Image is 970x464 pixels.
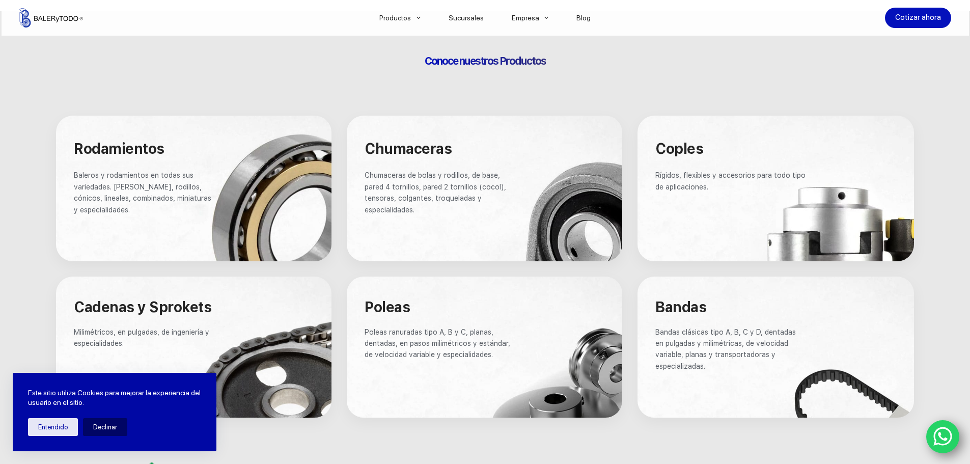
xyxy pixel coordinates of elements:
button: Entendido [28,418,78,436]
span: Chumaceras de bolas y rodillos, de base, pared 4 tornillos, pared 2 tornillos (cocol), tensoras, ... [365,171,508,213]
span: Rígidos, flexibles y accesorios para todo tipo de aplicaciones. [655,171,808,190]
span: Cadenas y Sprokets [74,298,211,316]
a: WhatsApp [926,420,960,454]
span: Baleros y rodamientos en todas sus variedades. [PERSON_NAME], rodillos, cónicos, lineales, combin... [74,171,213,213]
span: Poleas [365,298,410,316]
button: Declinar [83,418,127,436]
a: Cotizar ahora [885,8,951,28]
span: Chumaceras [365,140,452,157]
span: Bandas clásicas tipo A, B, C y D, dentadas en pulgadas y milimétricas, de velocidad variable, pla... [655,328,798,370]
span: Poleas ranuradas tipo A, B y C, planas, dentadas, en pasos milimétricos y estándar, de velocidad ... [365,328,512,359]
span: Bandas [655,298,706,316]
span: Conoce nuestros Productos [425,54,546,67]
img: Balerytodo [19,8,83,28]
span: Coples [655,140,703,157]
p: Este sitio utiliza Cookies para mejorar la experiencia del usuario en el sitio. [28,388,201,408]
span: Rodamientos [74,140,164,157]
span: Milimétricos, en pulgadas, de ingeniería y especialidades. [74,328,211,347]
